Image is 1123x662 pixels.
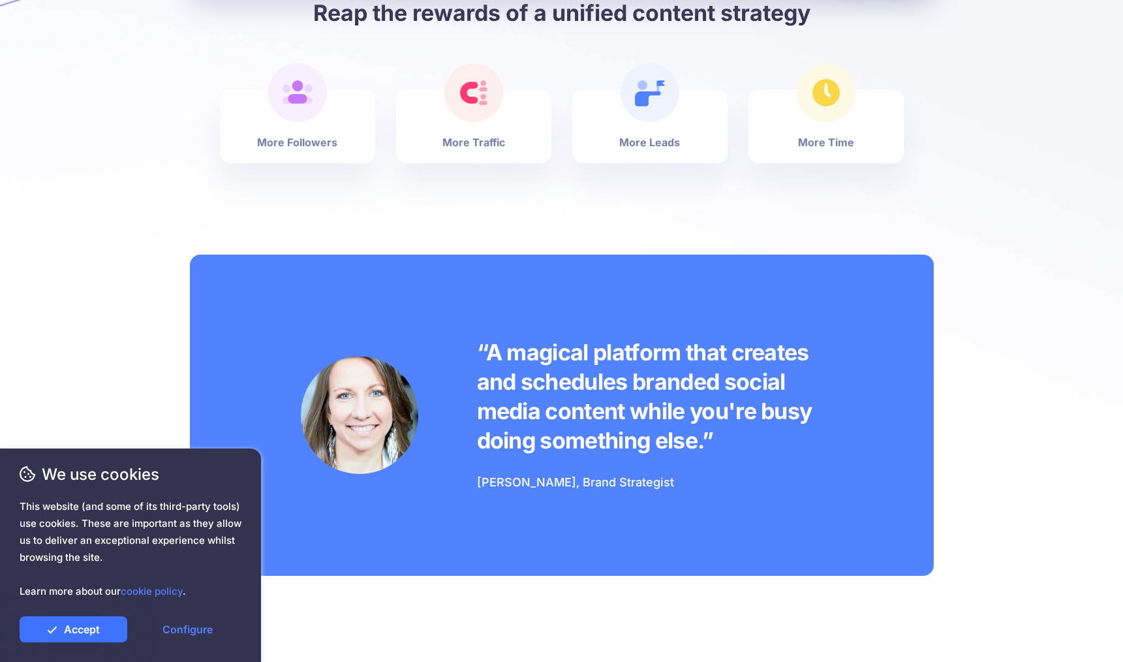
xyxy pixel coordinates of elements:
[798,134,854,150] b: More Time
[477,475,674,489] span: [PERSON_NAME], Brand Strategist
[442,134,505,150] b: More Traffic
[20,616,127,642] a: Accept
[20,463,241,486] span: We use cookies
[301,356,418,474] img: Testimonial by Laura Stanik
[257,134,337,150] b: More Followers
[20,498,241,600] span: This website (and some of its third-party tools) use cookies. These are important as they allow u...
[121,585,183,597] a: cookie policy
[477,338,823,455] p: “A magical platform that creates and schedules branded social media content while you're busy doi...
[134,616,241,642] a: Configure
[619,134,680,150] b: More Leads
